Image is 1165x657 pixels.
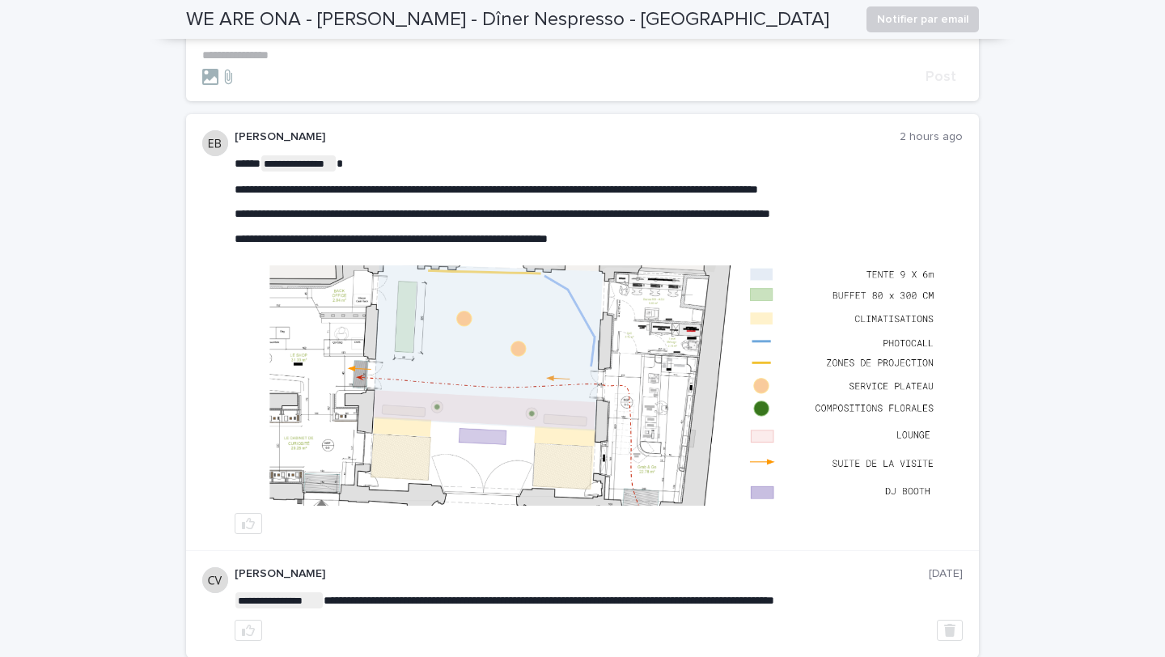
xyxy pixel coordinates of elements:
h2: WE ARE ONA - [PERSON_NAME] - Dîner Nespresso - [GEOGRAPHIC_DATA] [186,8,829,32]
span: Post [926,70,956,84]
button: like this post [235,620,262,641]
p: [PERSON_NAME] [235,130,900,144]
button: like this post [235,513,262,534]
span: Notifier par email [877,11,968,28]
button: Delete post [937,620,963,641]
p: 2 hours ago [900,130,963,144]
p: [DATE] [929,567,963,581]
button: Post [919,70,963,84]
p: [PERSON_NAME] [235,567,929,581]
button: Notifier par email [866,6,979,32]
